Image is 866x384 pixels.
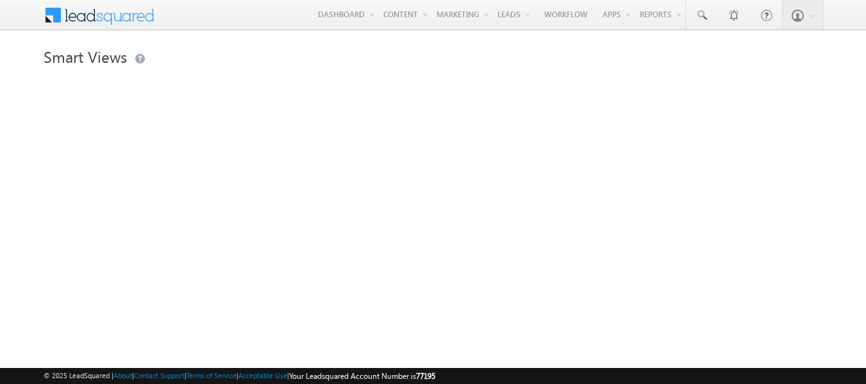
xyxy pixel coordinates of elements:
[238,371,287,380] a: Acceptable Use
[289,371,435,381] span: Your Leadsquared Account Number is
[134,371,185,380] a: Contact Support
[44,370,435,382] span: © 2025 LeadSquared | | | | |
[113,371,132,380] a: About
[44,46,127,67] span: Smart Views
[187,371,237,380] a: Terms of Service
[416,371,435,381] span: 77195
